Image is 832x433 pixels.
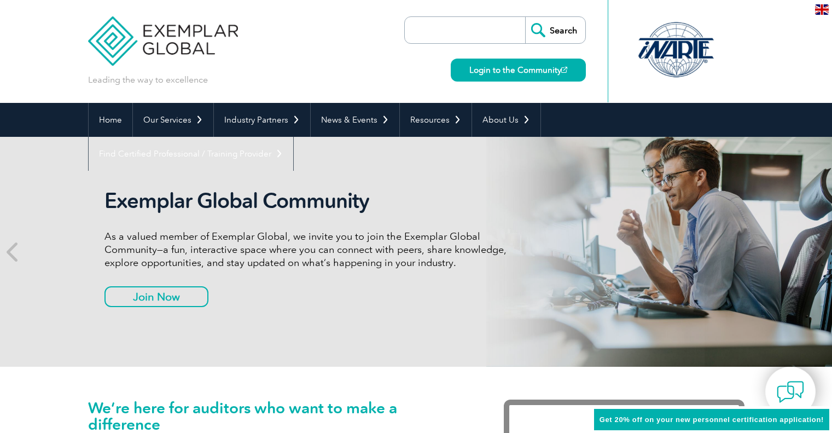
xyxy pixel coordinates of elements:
a: Industry Partners [214,103,310,137]
a: Join Now [104,286,208,307]
a: Login to the Community [451,59,586,82]
img: open_square.png [561,67,567,73]
span: Get 20% off on your new personnel certification application! [600,415,824,424]
a: Home [89,103,132,137]
a: About Us [472,103,540,137]
h1: We’re here for auditors who want to make a difference [88,400,471,432]
a: Resources [400,103,472,137]
p: Leading the way to excellence [88,74,208,86]
h2: Exemplar Global Community [104,188,515,213]
a: Our Services [133,103,213,137]
a: News & Events [311,103,399,137]
img: en [815,4,829,15]
p: As a valued member of Exemplar Global, we invite you to join the Exemplar Global Community—a fun,... [104,230,515,269]
a: Find Certified Professional / Training Provider [89,137,293,171]
input: Search [525,17,585,43]
img: contact-chat.png [777,378,804,406]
